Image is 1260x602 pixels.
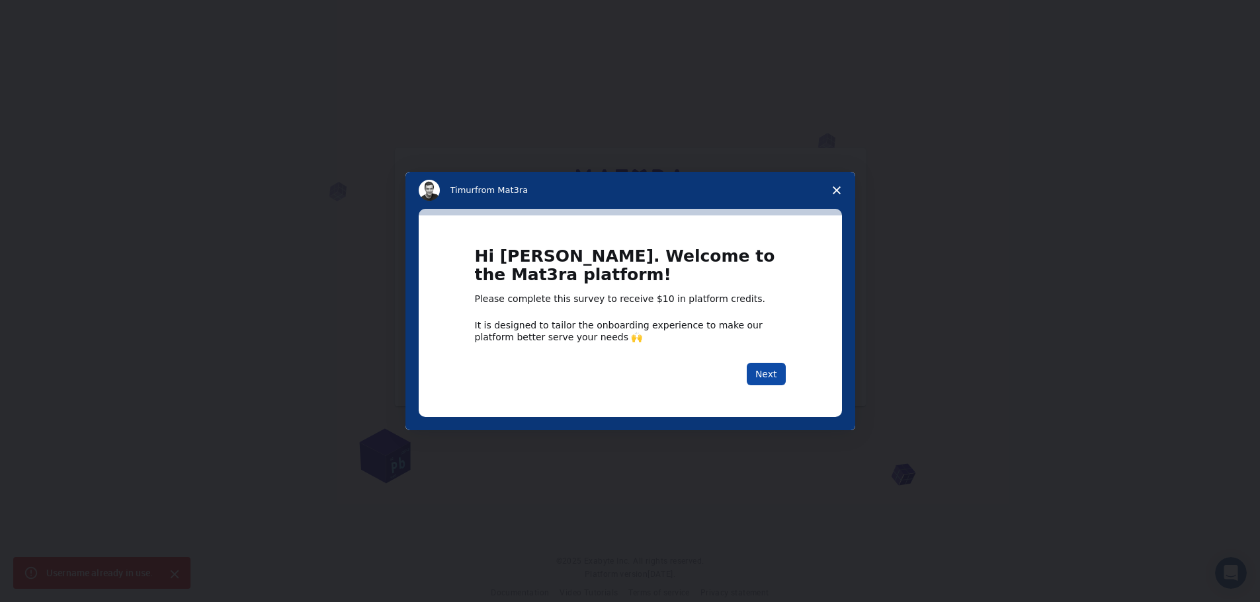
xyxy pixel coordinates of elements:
[26,9,74,21] span: Support
[475,247,786,293] h1: Hi [PERSON_NAME]. Welcome to the Mat3ra platform!
[818,172,855,209] span: Close survey
[450,185,475,195] span: Timur
[475,293,786,306] div: Please complete this survey to receive $10 in platform credits.
[747,363,786,385] button: Next
[419,180,440,201] img: Profile image for Timur
[475,319,786,343] div: It is designed to tailor the onboarding experience to make our platform better serve your needs 🙌
[475,185,528,195] span: from Mat3ra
